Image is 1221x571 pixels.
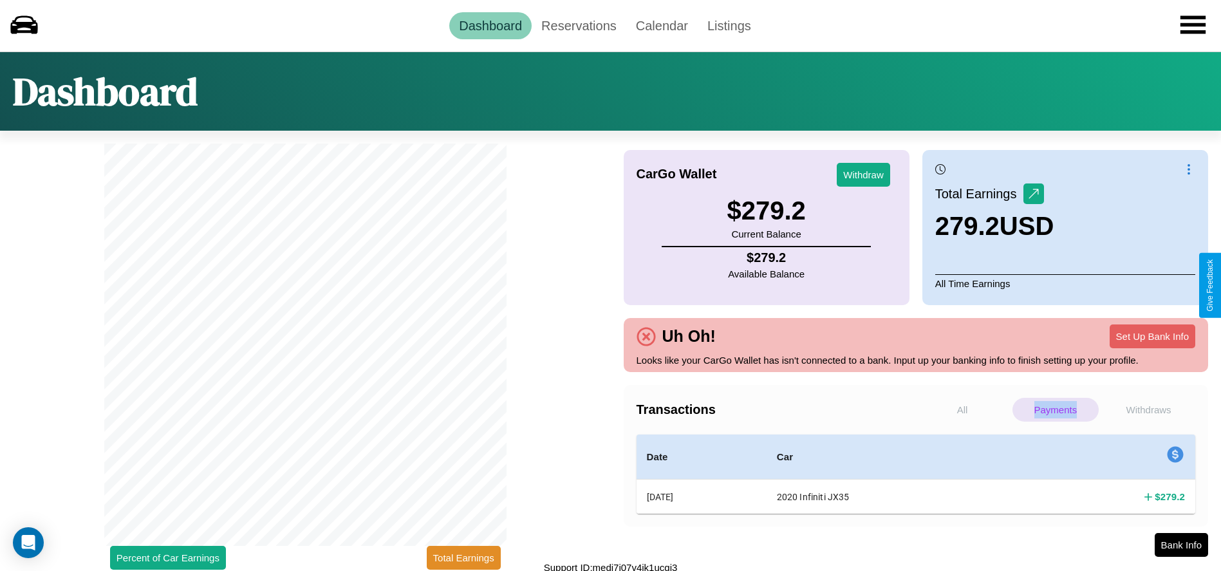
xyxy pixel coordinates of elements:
p: Payments [1012,398,1099,422]
h3: 279.2 USD [935,212,1054,241]
h4: CarGo Wallet [637,167,717,182]
a: Dashboard [449,12,532,39]
a: Listings [698,12,761,39]
button: Bank Info [1155,533,1208,557]
h4: Uh Oh! [656,327,722,346]
h4: Date [647,449,756,465]
h4: Transactions [637,402,916,417]
p: All Time Earnings [935,274,1195,292]
h4: $ 279.2 [728,250,805,265]
a: Calendar [626,12,698,39]
div: Open Intercom Messenger [13,527,44,558]
h1: Dashboard [13,65,198,118]
h3: $ 279.2 [727,196,805,225]
p: Looks like your CarGo Wallet has isn't connected to a bank. Input up your banking info to finish ... [637,351,1196,369]
p: All [919,398,1006,422]
a: Reservations [532,12,626,39]
h4: Car [777,449,1011,465]
th: 2020 Infiniti JX35 [767,480,1021,514]
div: Give Feedback [1206,259,1215,312]
button: Total Earnings [427,546,501,570]
p: Available Balance [728,265,805,283]
p: Total Earnings [935,182,1023,205]
button: Set Up Bank Info [1110,324,1195,348]
th: [DATE] [637,480,767,514]
p: Current Balance [727,225,805,243]
button: Withdraw [837,163,890,187]
button: Percent of Car Earnings [110,546,226,570]
table: simple table [637,435,1196,514]
h4: $ 279.2 [1155,490,1185,503]
p: Withdraws [1105,398,1192,422]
